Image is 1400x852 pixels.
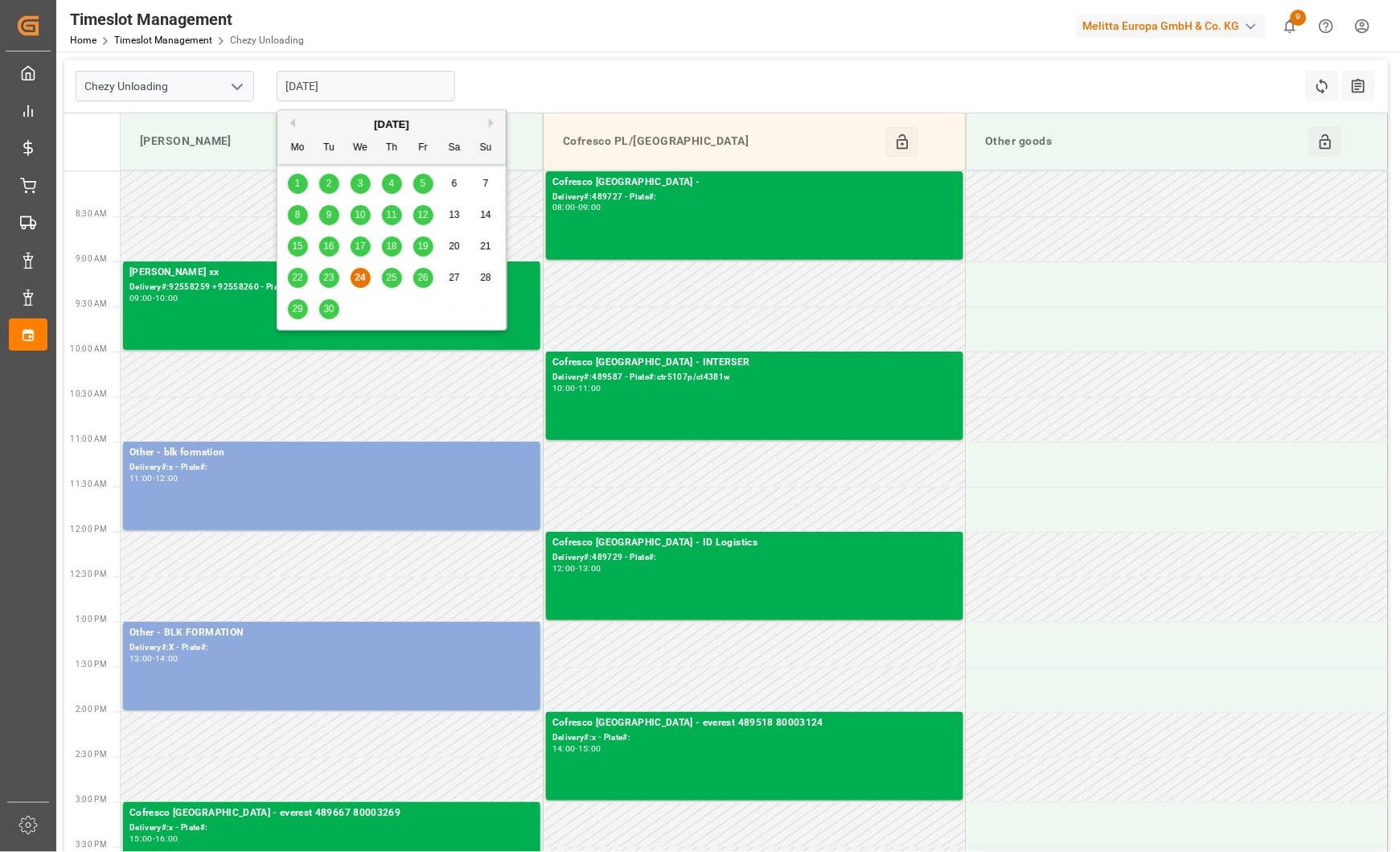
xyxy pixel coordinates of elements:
div: Delivery#:x - Plate#: [129,821,534,835]
div: 10:00 [552,385,576,392]
div: Melitta Europa GmbH & Co. KG [1077,14,1266,38]
div: Choose Monday, September 8th, 2025 [288,205,308,225]
div: Choose Friday, September 26th, 2025 [413,268,433,288]
div: [PERSON_NAME] [133,126,464,157]
div: - [153,655,155,662]
div: Cofresco [GEOGRAPHIC_DATA] - ID Logistics [552,535,957,551]
div: 09:00 [578,204,601,211]
div: - [153,475,155,482]
div: Choose Wednesday, September 17th, 2025 [351,237,371,257]
span: 6 [452,178,458,189]
div: Choose Saturday, September 27th, 2025 [445,268,465,288]
div: Choose Thursday, September 11th, 2025 [382,205,402,225]
div: - [576,565,578,572]
div: 14:00 [552,745,576,752]
span: 10:30 AM [70,389,107,398]
span: 30 [323,303,334,315]
span: 13 [449,209,459,220]
div: - [576,385,578,392]
span: 1:30 PM [76,660,107,669]
span: 10 [355,209,365,220]
span: 3 [358,178,363,189]
span: 17 [355,241,365,252]
span: 12:00 PM [70,525,107,533]
div: Delivery#:x - Plate#: [552,731,957,745]
div: Choose Sunday, September 14th, 2025 [476,205,496,225]
div: Other - BLK FORMATION [129,625,534,641]
div: 16:00 [155,835,179,842]
span: 26 [417,272,428,283]
div: 15:00 [129,835,153,842]
a: Home [70,35,96,46]
div: Choose Monday, September 1st, 2025 [288,174,308,194]
span: 8 [295,209,301,220]
div: Choose Thursday, September 25th, 2025 [382,268,402,288]
div: Choose Thursday, September 4th, 2025 [382,174,402,194]
span: 11:30 AM [70,480,107,488]
div: Th [382,138,402,158]
input: DD-MM-YYYY [277,71,455,101]
div: Choose Friday, September 19th, 2025 [413,237,433,257]
span: 9 [1291,10,1307,26]
div: We [351,138,371,158]
div: Choose Sunday, September 21st, 2025 [476,237,496,257]
div: Cofresco [GEOGRAPHIC_DATA] - [552,175,957,191]
span: 14 [480,209,491,220]
span: 27 [449,272,459,283]
div: Choose Saturday, September 6th, 2025 [445,174,465,194]
div: - [153,294,155,302]
div: Cofresco PL/[GEOGRAPHIC_DATA] [556,126,886,157]
div: Delivery#:489727 - Plate#: [552,191,957,204]
div: - [576,745,578,752]
span: 9 [326,209,332,220]
div: [DATE] [277,117,506,133]
button: Melitta Europa GmbH & Co. KG [1077,10,1272,41]
span: 11:00 AM [70,434,107,443]
span: 16 [323,241,334,252]
div: Choose Tuesday, September 9th, 2025 [319,205,339,225]
div: [PERSON_NAME] xx [129,265,534,281]
span: 10:00 AM [70,344,107,353]
span: 28 [480,272,491,283]
div: Choose Friday, September 12th, 2025 [413,205,433,225]
span: 19 [417,241,428,252]
div: Delivery#:X - Plate#: [129,641,534,655]
div: Choose Sunday, September 7th, 2025 [476,174,496,194]
div: Other goods [979,126,1309,157]
div: Choose Friday, September 5th, 2025 [413,174,433,194]
span: 2 [326,178,332,189]
div: Choose Monday, September 15th, 2025 [288,237,308,257]
div: Choose Tuesday, September 2nd, 2025 [319,174,339,194]
div: Cofresco [GEOGRAPHIC_DATA] - everest 489667 80003269 [129,805,534,821]
div: Choose Tuesday, September 16th, 2025 [319,237,339,257]
span: 8:30 AM [76,209,107,218]
span: 3:30 PM [76,840,107,849]
div: Delivery#:489729 - Plate#: [552,551,957,565]
span: 18 [386,241,396,252]
div: 09:00 [129,294,153,302]
div: Cofresco [GEOGRAPHIC_DATA] - everest 489518 80003124 [552,715,957,731]
div: Mo [288,138,308,158]
div: Delivery#:489587 - Plate#:ctr5107p/ct4381w [552,371,957,385]
div: Choose Saturday, September 13th, 2025 [445,205,465,225]
div: 15:00 [578,745,601,752]
div: Delivery#:x - Plate#: [129,461,534,475]
span: 7 [483,178,489,189]
span: 24 [355,272,365,283]
span: 1 [295,178,301,189]
span: 12:30 PM [70,570,107,578]
a: Timeslot Management [114,35,212,46]
div: 11:00 [578,385,601,392]
span: 29 [292,303,302,315]
div: 10:00 [155,294,179,302]
span: 20 [449,241,459,252]
div: Fr [413,138,433,158]
span: 9:30 AM [76,299,107,308]
div: 12:00 [155,475,179,482]
div: - [153,835,155,842]
div: Choose Monday, September 29th, 2025 [288,299,308,319]
input: Type to search/select [76,71,254,101]
span: 5 [421,178,426,189]
button: Next Month [489,118,499,128]
span: 21 [480,241,491,252]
